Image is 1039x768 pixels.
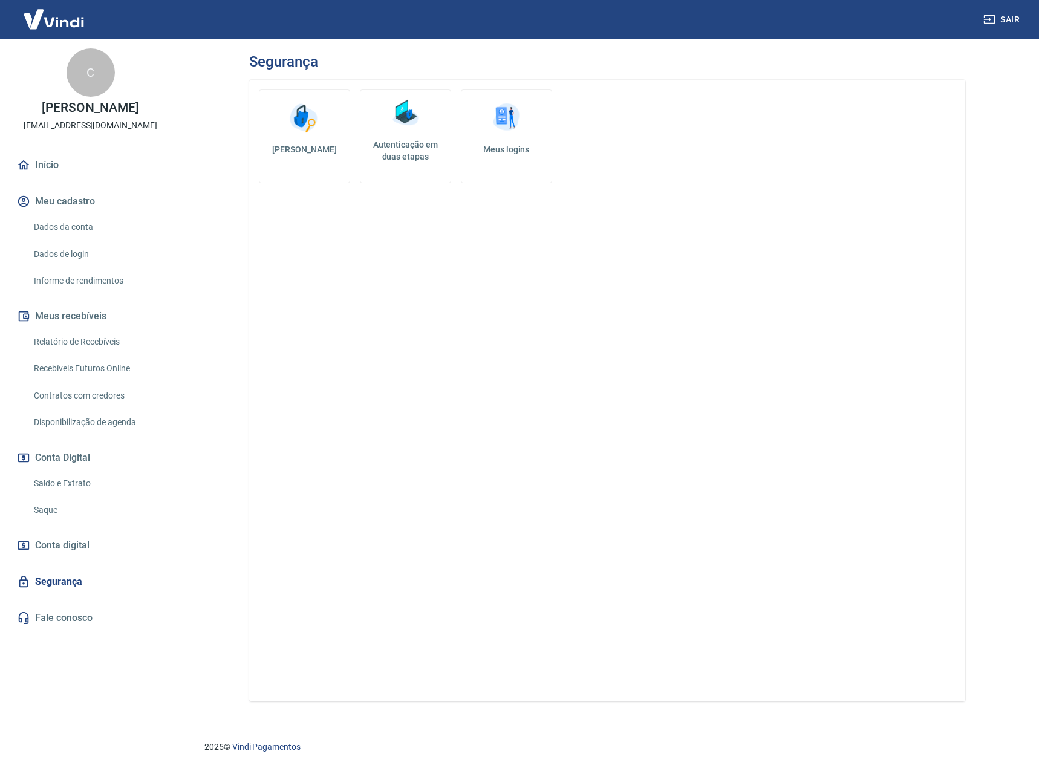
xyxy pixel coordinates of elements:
[269,143,340,155] h5: [PERSON_NAME]
[15,303,166,330] button: Meus recebíveis
[15,532,166,559] a: Conta digital
[29,383,166,408] a: Contratos com credores
[471,143,542,155] h5: Meus logins
[365,138,446,163] h5: Autenticação em duas etapas
[286,100,322,136] img: Alterar senha
[67,48,115,97] div: C
[29,242,166,267] a: Dados de login
[488,100,524,136] img: Meus logins
[259,89,350,183] a: [PERSON_NAME]
[204,741,1010,753] p: 2025 ©
[232,742,301,752] a: Vindi Pagamentos
[15,152,166,178] a: Início
[29,471,166,496] a: Saldo e Extrato
[29,215,166,239] a: Dados da conta
[15,188,166,215] button: Meu cadastro
[29,330,166,354] a: Relatório de Recebíveis
[24,119,157,132] p: [EMAIL_ADDRESS][DOMAIN_NAME]
[42,102,138,114] p: [PERSON_NAME]
[15,568,166,595] a: Segurança
[461,89,552,183] a: Meus logins
[15,1,93,37] img: Vindi
[15,444,166,471] button: Conta Digital
[15,605,166,631] a: Fale conosco
[387,95,423,131] img: Autenticação em duas etapas
[360,89,451,183] a: Autenticação em duas etapas
[249,53,318,70] h3: Segurança
[981,8,1024,31] button: Sair
[29,356,166,381] a: Recebíveis Futuros Online
[29,268,166,293] a: Informe de rendimentos
[29,410,166,435] a: Disponibilização de agenda
[35,537,90,554] span: Conta digital
[29,498,166,522] a: Saque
